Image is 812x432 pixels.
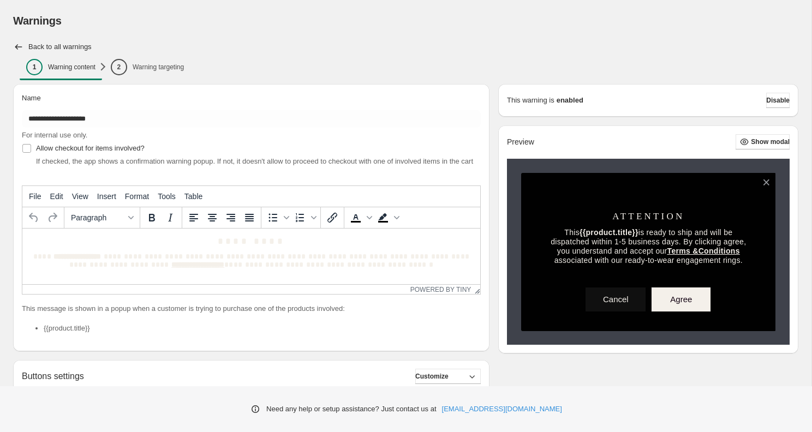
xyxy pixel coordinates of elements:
[22,303,481,314] p: This message is shown in a popup when a customer is trying to purchase one of the products involved:
[36,144,145,152] span: Allow checkout for items involved?
[44,323,481,334] li: {{product.title}}
[97,192,116,201] span: Insert
[29,192,41,201] span: File
[71,213,124,222] span: Paragraph
[651,287,711,312] button: Agree
[184,208,203,227] button: Align left
[766,96,790,105] span: Disable
[698,247,740,255] a: Conditions
[736,134,790,149] button: Show modal
[415,369,481,384] button: Customize
[50,192,63,201] span: Edit
[442,404,562,415] a: [EMAIL_ADDRESS][DOMAIN_NAME]
[410,286,471,293] a: Powered by Tiny
[554,256,743,265] span: associated with our ready-to-wear engagement rings.
[22,229,480,284] iframe: Rich Text Area
[667,247,698,255] a: Terms &
[347,208,374,227] div: Text color
[158,192,176,201] span: Tools
[161,208,180,227] button: Italic
[36,157,473,165] span: If checked, the app shows a confirmation warning popup. If not, it doesn't allow to proceed to ch...
[111,59,127,75] div: 2
[580,228,638,237] strong: {{product.title}}
[323,208,342,227] button: Insert/edit link
[133,63,184,71] p: Warning targeting
[28,43,92,51] h2: Back to all warnings
[22,371,84,381] h2: Buttons settings
[612,211,684,221] span: ATTENTION
[586,287,646,311] button: Cancel
[264,208,291,227] div: Bullet list
[751,137,790,146] span: Show modal
[240,208,259,227] button: Justify
[551,228,746,265] span: This is ready to ship and will be dispatched within 1-5 business days. By clicking agree, you und...
[26,59,43,75] div: 1
[291,208,318,227] div: Numbered list
[507,95,554,106] p: This warning is
[48,63,95,71] p: Warning content
[13,15,62,27] span: Warnings
[43,208,62,227] button: Redo
[415,372,449,381] span: Customize
[471,285,480,294] div: Resize
[22,131,87,139] span: For internal use only.
[222,208,240,227] button: Align right
[766,93,790,108] button: Disable
[72,192,88,201] span: View
[125,192,149,201] span: Format
[184,192,202,201] span: Table
[142,208,161,227] button: Bold
[374,208,401,227] div: Background color
[25,208,43,227] button: Undo
[67,208,138,227] button: Formats
[507,137,534,147] h2: Preview
[203,208,222,227] button: Align center
[557,95,583,106] strong: enabled
[22,94,41,102] span: Name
